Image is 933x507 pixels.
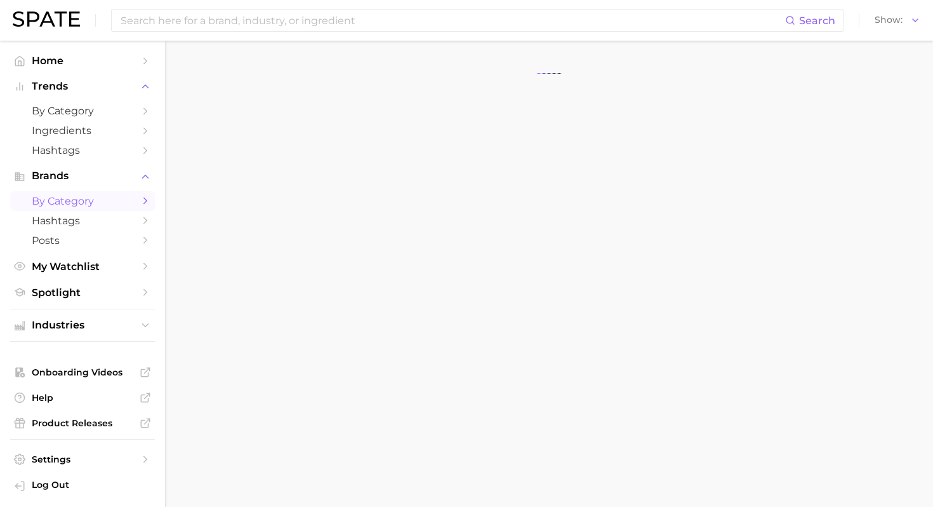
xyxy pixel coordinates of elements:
input: Search here for a brand, industry, or ingredient [119,10,785,31]
span: Product Releases [32,417,133,429]
a: Product Releases [10,414,155,433]
button: Industries [10,316,155,335]
span: by Category [32,105,133,117]
a: Home [10,51,155,71]
span: Help [32,392,133,403]
a: Spotlight [10,283,155,302]
a: Help [10,388,155,407]
span: Spotlight [32,287,133,299]
img: SPATE [13,11,80,27]
span: Trends [32,81,133,92]
a: Onboarding Videos [10,363,155,382]
button: Show [871,12,923,29]
button: Trends [10,77,155,96]
span: Settings [32,454,133,465]
a: by Category [10,191,155,211]
a: Hashtags [10,211,155,231]
span: Hashtags [32,144,133,156]
a: My Watchlist [10,257,155,276]
span: Search [799,15,835,27]
span: by Category [32,195,133,207]
a: Ingredients [10,121,155,140]
span: Brands [32,170,133,182]
a: Posts [10,231,155,250]
a: by Category [10,101,155,121]
button: Brands [10,166,155,186]
span: Industries [32,320,133,331]
span: Onboarding Videos [32,367,133,378]
a: Log out. Currently logged in with e-mail mweisbaum@dotdashmdp.com. [10,475,155,497]
span: Home [32,55,133,67]
span: Log Out [32,479,145,490]
span: Show [875,17,903,24]
span: My Watchlist [32,260,133,273]
a: Settings [10,450,155,469]
span: Hashtags [32,215,133,227]
span: Posts [32,234,133,247]
span: Ingredients [32,125,133,137]
a: Hashtags [10,140,155,160]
